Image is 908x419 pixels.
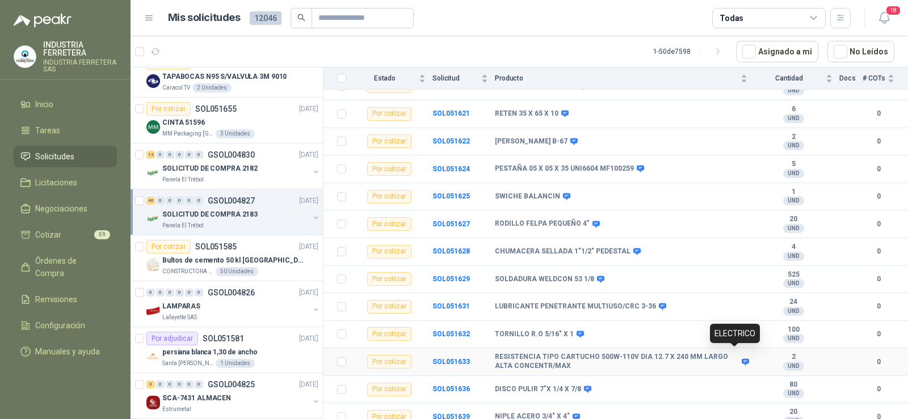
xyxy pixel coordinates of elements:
th: Producto [495,67,754,90]
p: Estrumetal [162,405,191,414]
span: Negociaciones [35,202,87,215]
p: persiana blanca 1,30 de ancho [162,347,258,358]
span: Inicio [35,98,53,111]
b: 20 [754,408,833,417]
th: Estado [353,67,432,90]
b: 0 [863,108,894,119]
span: # COTs [863,74,885,82]
div: Por cotizar [367,383,411,396]
p: CINTA 51596 [162,117,205,128]
b: 24 [754,298,833,307]
p: GSOL004827 [208,197,255,205]
div: UND [783,196,804,205]
span: Licitaciones [35,176,77,189]
div: 3 [146,380,155,388]
span: Manuales y ayuda [35,345,100,358]
p: Santa [PERSON_NAME] [162,359,213,368]
div: 0 [185,380,194,388]
a: SOL051628 [432,247,470,255]
b: 0 [863,136,894,147]
div: Por cotizar [146,102,191,116]
b: PESTAÑA 05 X 05 X 35 UNI6604 MF100259 [495,164,634,173]
div: Por cotizar [367,162,411,176]
a: 0 0 0 0 0 0 GSOL004826[DATE] Company LogoLAMPARASLafayette SAS [146,286,321,322]
div: 1 Unidades [216,359,255,368]
a: Negociaciones [14,198,117,219]
div: 0 [195,197,203,205]
p: MM Packaging [GEOGRAPHIC_DATA] [162,129,213,138]
a: SOL051633 [432,358,470,366]
b: SOL051625 [432,192,470,200]
div: Por cotizar [367,107,411,121]
a: Configuración [14,315,117,336]
p: SOL051581 [203,335,244,342]
button: No Leídos [827,41,894,62]
b: CHUMACERA SELLADA 1"1/2" PEDESTAL [495,247,630,256]
span: search [297,14,305,22]
b: TORNILLO R.O 5/16" X 1 [495,330,574,339]
b: SOL051621 [432,109,470,117]
div: Por cotizar [367,327,411,341]
p: Bultos de cemento 50 kl [GEOGRAPHIC_DATA][PERSON_NAME] [162,255,304,266]
b: SOLDADURA WELDCON 53 1/8 [495,275,594,284]
div: 0 [156,289,165,297]
p: [DATE] [299,333,318,344]
img: Company Logo [146,258,160,272]
a: SOL051629 [432,275,470,283]
b: 0 [863,191,894,202]
div: 0 [195,289,203,297]
b: 0 [863,246,894,257]
div: Todas [720,12,743,24]
p: INDUSTRIA FERRETERA [43,41,117,57]
div: 1 - 50 de 7598 [653,43,727,61]
div: UND [783,114,804,123]
b: DISCO PULIR 7"X 1/4 X 7/8 [495,385,581,394]
span: Cantidad [754,74,823,82]
div: UND [783,224,804,233]
a: Por cotizarSOL051585[DATE] Company LogoBultos de cemento 50 kl [GEOGRAPHIC_DATA][PERSON_NAME]CONS... [131,235,323,281]
img: Company Logo [146,304,160,318]
p: Lafayette SAS [162,313,197,322]
a: SOL051620 [432,82,470,90]
span: 18 [885,5,901,16]
div: UND [783,169,804,178]
b: 0 [863,274,894,285]
a: Cotizar59 [14,224,117,246]
div: Por cotizar [367,300,411,314]
p: Panela El Trébol [162,221,204,230]
div: UND [783,307,804,316]
div: 3 Unidades [216,129,255,138]
p: GSOL004826 [208,289,255,297]
a: Por adjudicarSOL051581[DATE] Company Logopersiana blanca 1,30 de anchoSanta [PERSON_NAME]1 Unidades [131,327,323,373]
div: 0 [185,151,194,159]
a: 12 0 0 0 0 0 GSOL004830[DATE] Company LogoSOLICITUD DE COMPRA 2182Panela El Trébol [146,148,321,184]
b: SOL051636 [432,385,470,393]
div: 2 Unidades [192,83,232,92]
div: 0 [195,151,203,159]
p: INDUSTRIA FERRETERA SAS [43,59,117,73]
div: 0 [195,380,203,388]
span: Cotizar [35,228,61,241]
a: 3 0 0 0 0 0 GSOL004825[DATE] Company LogoSCA-7431 ALMACENEstrumetal [146,378,321,414]
div: 0 [175,380,184,388]
img: Company Logo [146,396,160,409]
div: Por cotizar [367,190,411,204]
div: 40 [146,197,155,205]
p: TAPABOCAS N95 S/VALVULA 3M 9010 [162,71,287,82]
p: [DATE] [299,379,318,390]
div: 0 [166,380,174,388]
div: Por cotizar [367,272,411,286]
b: 0 [863,384,894,395]
div: 12 [146,151,155,159]
b: 2 [754,353,833,362]
div: 0 [156,380,165,388]
a: Por cotizarSOL051655[DATE] Company LogoCINTA 51596MM Packaging [GEOGRAPHIC_DATA]3 Unidades [131,98,323,143]
div: ELECTRICO [710,324,760,343]
div: UND [783,252,804,261]
div: UND [783,334,804,343]
span: Solicitud [432,74,479,82]
p: SCA-7431 ALMACEN [162,393,231,404]
p: GSOL004830 [208,151,255,159]
p: [DATE] [299,104,318,115]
